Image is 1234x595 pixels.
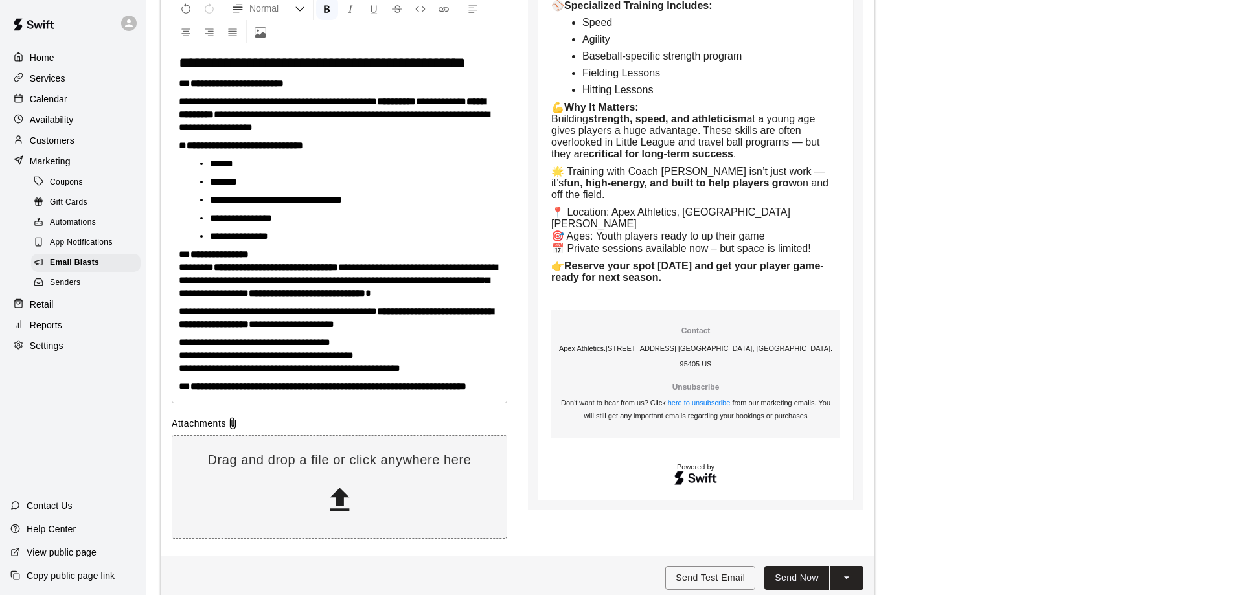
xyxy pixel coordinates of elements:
[551,260,564,271] span: 👉
[31,194,141,212] div: Gift Cards
[674,469,718,487] img: Swift logo
[10,131,135,150] a: Customers
[551,260,824,283] strong: Reserve your spot [DATE] and get your player game-ready for next season.
[31,192,146,212] a: Gift Cards
[31,273,146,293] a: Senders
[30,72,65,85] p: Services
[31,254,141,272] div: Email Blasts
[551,464,840,471] p: Powered by
[30,134,74,147] p: Customers
[551,177,831,200] span: on and off the field.
[249,20,271,43] button: Upload Image
[588,113,747,124] strong: strength, speed, and athleticism
[551,113,588,124] span: Building
[50,276,81,289] span: Senders
[172,417,507,430] div: Attachments
[551,166,827,188] span: 🌟 Training with Coach [PERSON_NAME] isn’t just work — it’s
[31,274,141,292] div: Senders
[222,20,244,43] button: Justify Align
[31,233,146,253] a: App Notifications
[564,102,639,113] strong: Why It Matters:
[175,20,197,43] button: Center Align
[764,566,829,590] button: Send Now
[31,172,146,192] a: Coupons
[551,243,811,254] span: 📅 Private sessions available now – but space is limited!
[50,236,113,249] span: App Notifications
[556,326,835,337] p: Contact
[10,89,135,109] a: Calendar
[10,69,135,88] a: Services
[50,216,96,229] span: Automations
[198,20,220,43] button: Right Align
[582,34,610,45] span: Agility
[10,336,135,355] a: Settings
[582,84,653,95] span: Hitting Lessons
[30,298,54,311] p: Retail
[551,207,790,229] span: 📍 Location: Apex Athletics, [GEOGRAPHIC_DATA][PERSON_NAME]
[30,339,63,352] p: Settings
[31,174,141,192] div: Coupons
[30,155,71,168] p: Marketing
[668,399,731,407] a: here to unsubscribe
[10,295,135,314] a: Retail
[10,315,135,335] a: Reports
[556,341,835,372] p: Apex Athletics . [STREET_ADDRESS] [GEOGRAPHIC_DATA], [GEOGRAPHIC_DATA]. 95405 US
[27,499,73,512] p: Contact Us
[50,256,99,269] span: Email Blasts
[582,67,660,78] span: Fielding Lessons
[50,176,83,189] span: Coupons
[30,319,62,331] p: Reports
[10,152,135,171] a: Marketing
[249,2,295,15] span: Normal
[27,569,115,582] p: Copy public page link
[556,382,835,393] p: Unsubscribe
[582,17,612,28] span: Speed
[31,234,141,252] div: App Notifications
[50,196,87,209] span: Gift Cards
[172,451,507,469] p: Drag and drop a file or click anywhere here
[551,230,765,241] span: 🎯 Ages: Youth players ready to up their game
[31,253,146,273] a: Email Blasts
[30,113,74,126] p: Availability
[27,546,97,559] p: View public page
[665,566,755,590] button: Send Test Email
[764,566,863,590] div: split button
[27,522,76,535] p: Help Center
[10,110,135,129] a: Availability
[551,113,823,159] span: at a young age gives players a huge advantage. These skills are often overlooked in Little League...
[31,213,146,233] a: Automations
[551,102,564,113] span: 💪
[31,214,141,232] div: Automations
[556,396,835,422] p: Don't want to hear from us? Click from our marketing emails. You will still get any important ema...
[582,51,742,62] span: Baseball-specific strength program
[10,48,135,67] a: Home
[589,148,733,159] strong: critical for long-term success
[733,148,736,159] span: .
[30,51,54,64] p: Home
[564,177,797,188] strong: fun, high-energy, and built to help players grow
[30,93,67,106] p: Calendar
